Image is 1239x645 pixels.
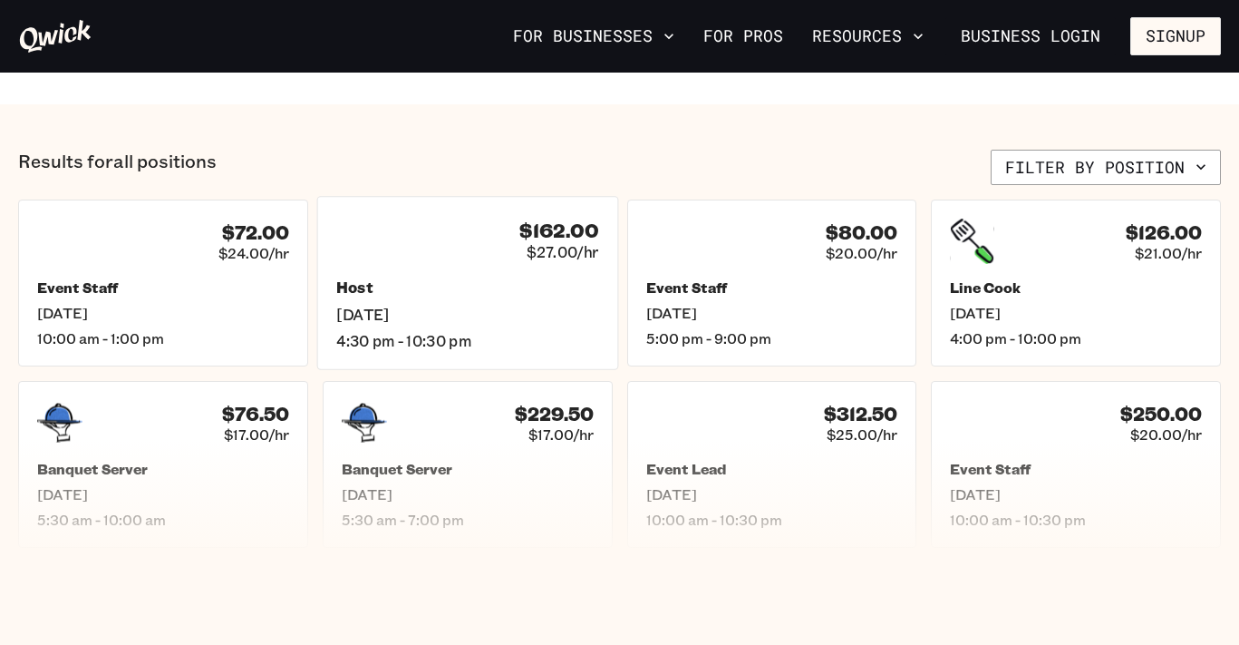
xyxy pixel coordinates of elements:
[37,511,289,529] span: 5:30 am - 10:00 am
[826,244,897,262] span: $20.00/hr
[506,21,682,52] button: For Businesses
[945,17,1116,55] a: Business Login
[805,21,931,52] button: Resources
[528,425,594,444] span: $17.00/hr
[950,304,1202,322] span: [DATE]
[336,305,598,324] span: [DATE]
[950,511,1202,529] span: 10:00 am - 10:30 pm
[950,329,1202,347] span: 4:00 pm - 10:00 pm
[1130,425,1202,444] span: $20.00/hr
[646,485,898,503] span: [DATE]
[342,460,594,478] h5: Banquet Server
[824,403,897,425] h4: $312.50
[827,425,897,444] span: $25.00/hr
[627,381,917,548] a: $312.50$25.00/hrEvent Lead[DATE]10:00 am - 10:30 pm
[627,200,917,366] a: $80.00$20.00/hrEvent Staff[DATE]5:00 pm - 9:00 pm
[1120,403,1202,425] h4: $250.00
[224,425,289,444] span: $17.00/hr
[18,200,308,366] a: $72.00$24.00/hrEvent Staff[DATE]10:00 am - 1:00 pm
[37,460,289,478] h5: Banquet Server
[316,197,618,370] a: $162.00$27.00/hrHost[DATE]4:30 pm - 10:30 pm
[37,304,289,322] span: [DATE]
[37,329,289,347] span: 10:00 am - 1:00 pm
[342,485,594,503] span: [DATE]
[696,21,790,52] a: For Pros
[646,460,898,478] h5: Event Lead
[931,200,1221,366] a: $126.00$21.00/hrLine Cook[DATE]4:00 pm - 10:00 pm
[950,460,1202,478] h5: Event Staff
[950,279,1202,297] h5: Line Cook
[222,221,289,244] h4: $72.00
[218,244,289,262] span: $24.00/hr
[519,219,598,242] h4: $162.00
[336,331,598,350] span: 4:30 pm - 10:30 pm
[527,242,598,261] span: $27.00/hr
[37,279,289,297] h5: Event Staff
[1130,17,1221,55] button: Signup
[646,304,898,322] span: [DATE]
[18,150,217,186] p: Results for all positions
[37,485,289,503] span: [DATE]
[646,279,898,297] h5: Event Staff
[826,221,897,244] h4: $80.00
[1126,221,1202,244] h4: $126.00
[18,381,308,548] a: $76.50$17.00/hrBanquet Server[DATE]5:30 am - 10:00 am
[323,381,613,548] a: $229.50$17.00/hrBanquet Server[DATE]5:30 am - 7:00 pm
[1135,244,1202,262] span: $21.00/hr
[646,329,898,347] span: 5:00 pm - 9:00 pm
[336,279,598,298] h5: Host
[931,381,1221,548] a: $250.00$20.00/hrEvent Staff[DATE]10:00 am - 10:30 pm
[342,511,594,529] span: 5:30 am - 7:00 pm
[950,485,1202,503] span: [DATE]
[991,150,1221,186] button: Filter by position
[515,403,594,425] h4: $229.50
[646,511,898,529] span: 10:00 am - 10:30 pm
[222,403,289,425] h4: $76.50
